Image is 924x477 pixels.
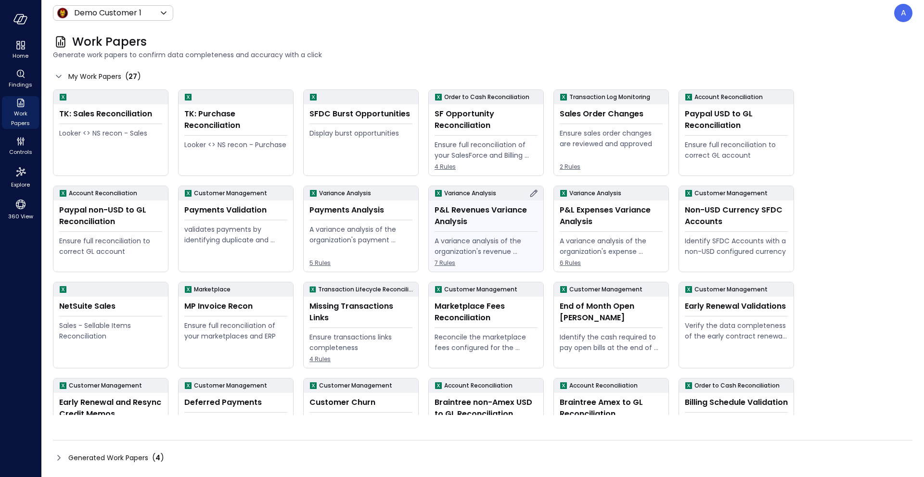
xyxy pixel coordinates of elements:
[435,204,538,227] div: P&L Revenues Variance Analysis
[8,212,33,221] span: 360 View
[184,320,287,341] div: Ensure full reconciliation of your marketplaces and ERP
[569,92,650,102] p: Transaction Log Monitoring
[59,108,162,120] div: TK: Sales Reconciliation
[69,188,137,198] p: Account Reconciliation
[435,108,538,131] div: SF Opportunity Reconciliation
[560,397,663,420] div: Braintree Amex to GL Reconciliation
[435,162,538,172] span: 4 Rules
[2,135,39,158] div: Controls
[560,236,663,257] div: A variance analysis of the organization's expense accounts
[69,381,142,390] p: Customer Management
[444,285,517,294] p: Customer Management
[435,397,538,420] div: Braintree non-Amex USD to GL Reconciliation
[569,381,638,390] p: Account Reconciliation
[309,301,412,324] div: Missing Transactions Links
[560,128,663,149] div: Ensure sales order changes are reviewed and approved
[59,204,162,227] div: Paypal non-USD to GL Reconciliation
[194,285,231,294] p: Marketplace
[560,108,663,120] div: Sales Order Changes
[309,258,412,268] span: 5 Rules
[435,332,538,353] div: Reconcile the marketplace fees configured for the Opportunity to the actual fees being paid
[435,301,538,324] div: Marketplace Fees Reconciliation
[694,188,768,198] p: Customer Management
[444,188,496,198] p: Variance Analysis
[59,128,162,138] div: Looker <> NS recon - Sales
[685,397,788,408] div: Billing Schedule Validation
[59,397,162,420] div: Early Renewal and Resync Credit Memos
[309,224,412,245] div: A variance analysis of the organization's payment transactions
[560,332,663,353] div: Identify the cash required to pay open bills at the end of the month
[2,196,39,222] div: 360 View
[2,163,39,190] div: Explore
[685,108,788,131] div: Paypal USD to GL Reconciliation
[57,7,68,19] img: Icon
[53,50,912,60] span: Generate work papers to confirm data completeness and accuracy with a click
[560,301,663,324] div: End of Month Open [PERSON_NAME]
[894,4,912,22] div: Ahikam
[2,96,39,129] div: Work Papers
[59,236,162,257] div: Ensure full reconciliation to correct GL account
[318,285,414,294] p: Transaction Lifecycle Reconciliation
[152,452,164,464] div: ( )
[194,381,267,390] p: Customer Management
[68,71,121,82] span: My Work Papers
[435,258,538,268] span: 7 Rules
[184,397,287,408] div: Deferred Payments
[184,224,287,245] div: validates payments by identifying duplicate and erroneous entries.
[685,301,788,312] div: Early Renewal Validations
[184,204,287,216] div: Payments Validation
[13,51,28,61] span: Home
[68,452,148,463] span: Generated Work Papers
[319,381,392,390] p: Customer Management
[309,108,412,120] div: SFDC Burst Opportunities
[569,285,642,294] p: Customer Management
[155,453,160,463] span: 4
[560,162,663,172] span: 2 Rules
[59,320,162,341] div: Sales - Sellable Items Reconciliation
[694,285,768,294] p: Customer Management
[309,397,412,408] div: Customer Churn
[309,354,412,364] span: 4 Rules
[319,188,371,198] p: Variance Analysis
[560,258,663,268] span: 6 Rules
[694,92,763,102] p: Account Reconciliation
[444,381,513,390] p: Account Reconciliation
[74,7,141,19] p: Demo Customer 1
[184,301,287,312] div: MP Invoice Recon
[685,139,788,161] div: Ensure full reconciliation to correct GL account
[6,109,35,128] span: Work Papers
[435,139,538,161] div: Ensure full reconciliation of your SalesForce and Billing system
[309,128,412,138] div: Display burst opportunities
[184,139,287,150] div: Looker <> NS recon - Purchase
[685,204,788,227] div: Non-USD Currency SFDC Accounts
[59,301,162,312] div: NetSuite Sales
[694,381,780,390] p: Order to Cash Reconciliation
[11,180,30,189] span: Explore
[560,204,663,227] div: P&L Expenses Variance Analysis
[435,236,538,257] div: A variance analysis of the organization's revenue accounts
[685,236,788,257] div: Identify SFDC Accounts with a non-USD configured currency
[2,67,39,90] div: Findings
[2,38,39,62] div: Home
[309,204,412,216] div: Payments Analysis
[184,108,287,131] div: TK: Purchase Reconciliation
[685,320,788,341] div: Verify the data completeness of the early contract renewal process
[125,71,141,82] div: ( )
[309,332,412,353] div: Ensure transactions links completeness
[569,188,621,198] p: Variance Analysis
[901,7,906,19] p: A
[444,92,529,102] p: Order to Cash Reconciliation
[9,80,32,89] span: Findings
[194,188,267,198] p: Customer Management
[128,72,137,81] span: 27
[72,34,147,50] span: Work Papers
[9,147,32,157] span: Controls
